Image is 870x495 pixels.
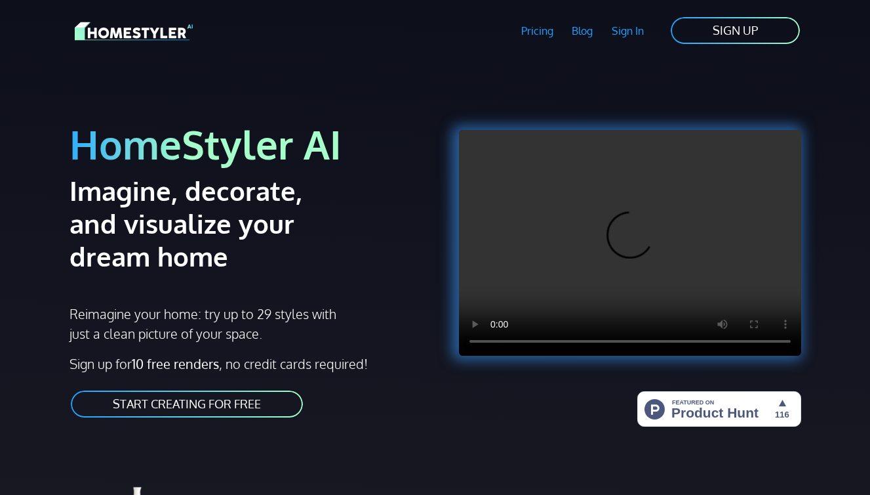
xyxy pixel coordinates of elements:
[511,16,563,46] a: Pricing
[69,304,338,343] p: Reimagine your home: try up to 29 styles with just a clean picture of your space.
[69,389,304,419] a: START CREATING FOR FREE
[603,16,654,46] a: Sign In
[669,16,801,45] a: SIGN UP
[75,20,193,43] img: HomeStyler AI logo
[69,119,427,169] h1: HomeStyler AI
[637,391,801,427] img: HomeStyler AI - Interior Design Made Easy: One Click to Your Dream Home | Product Hunt
[132,355,219,372] strong: 10 free renders
[69,174,356,272] h2: Imagine, decorate, and visualize your dream home
[69,354,427,374] p: Sign up for , no credit cards required!
[563,16,603,46] a: Blog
